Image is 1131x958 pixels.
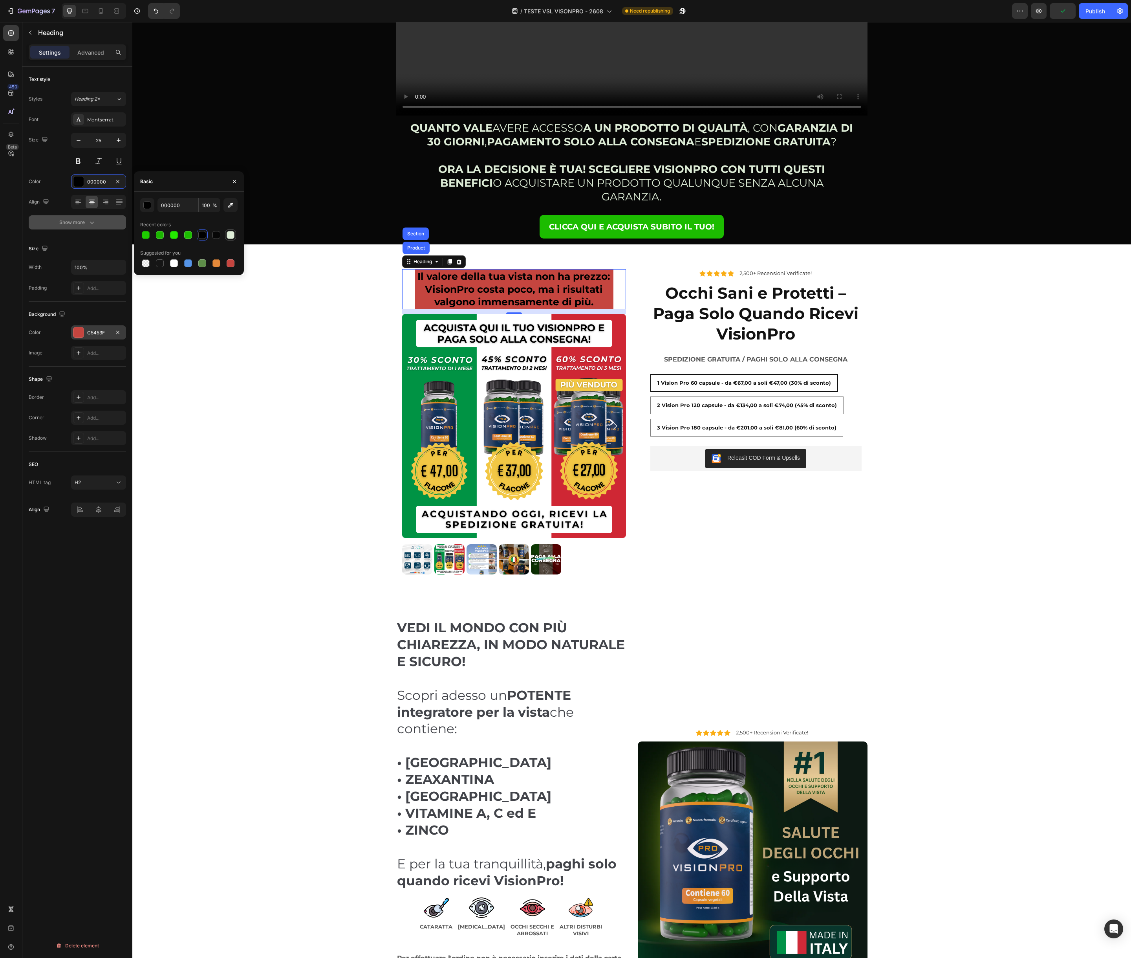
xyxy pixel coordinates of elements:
[38,28,123,37] p: Heading
[51,6,55,16] p: 7
[77,48,104,57] p: Advanced
[29,479,51,486] div: HTML tag
[525,380,705,386] span: 2 Vision Pro 120 capsule - da €134,00 a soli €74,00 (45% di sconto)
[6,144,19,150] div: Beta
[87,350,124,357] div: Add...
[29,414,44,421] div: Corner
[29,461,38,468] div: SEO
[478,399,487,409] button: Carousel Next Arrow
[39,48,61,57] p: Settings
[451,99,615,112] strong: A UN PRODOTTO DI QUALITÀ
[524,7,603,15] span: TESTE VSL VISONPRO - 2608
[607,248,679,255] p: 2,500+ Recensioni Verificate!
[29,329,41,336] div: Color
[87,285,124,292] div: Add...
[212,202,217,209] span: %
[29,264,42,271] div: Width
[29,178,41,185] div: Color
[148,3,180,19] div: Undo/Redo
[87,116,124,123] div: Montserrat
[59,218,96,226] div: Show more
[265,598,492,647] strong: VEDI IL MONDO CON PIÙ CHIAREZZA, IN MODO NATURALE E SICURO!
[29,374,54,385] div: Shape
[573,427,674,446] button: Releasit COD Form & Upsells
[75,95,100,103] span: Heading 2*
[29,244,49,254] div: Size
[29,284,47,292] div: Padding
[1079,3,1112,19] button: Publish
[265,732,419,748] strong: • [GEOGRAPHIC_DATA]
[29,309,67,320] div: Background
[276,98,723,183] h2: AVERE ACCESSO , CON , E ? O ACQUISTARE UN PRODOTTO QUALUNQUE SENZA ALCUNA GARANZIA.
[265,834,484,866] strong: paghi solo quando ricevi VisionPro!
[1104,919,1123,938] div: Open Intercom Messenger
[407,193,591,217] a: CLICCA QUI E ACQUISTA SUBITO IL TUO!
[282,247,481,287] h2: Rich Text Editor. Editing area: main
[87,329,110,336] div: C5453F
[569,113,698,126] strong: SPEDIZIONE GRATUITA
[87,415,124,422] div: Add...
[441,908,456,914] strong: VISIVI
[288,874,320,897] img: CATARATTA
[265,932,493,958] p: Per effettuare l'ordine non è necessario inserire i dati della carta di credito né pagare subito ...
[75,479,81,485] span: H2
[3,3,59,19] button: 7
[29,435,47,442] div: Shadow
[265,766,419,782] strong: • [GEOGRAPHIC_DATA]
[525,402,704,409] span: 3 Vision Pro 180 capsule - da €201,00 a soli €81,00 (60% di sconto)
[378,901,422,908] strong: OCCHI SECCHI E
[384,874,416,897] img: OCCHI SECCHI E ARROSSATI
[579,432,589,441] img: CKKYs5695_ICEAE=.webp
[87,435,124,442] div: Add...
[29,349,42,356] div: Image
[71,260,126,274] input: Auto
[417,200,582,209] strong: CLICCA QUI E ACQUISTA SUBITO IL TUO!
[355,113,562,126] strong: PAGAMENTO SOLO ALLA CONSEGNA
[29,197,51,207] div: Align
[29,505,51,515] div: Align
[525,358,699,364] span: 1 Vision Pro 60 capsule - da €67,00 a soli €47,00 (30% di sconto)
[384,908,415,914] strong: ARROSSATI
[273,224,294,228] div: Product
[306,141,454,154] strong: ORA LA DECISIONE È TUA!
[265,800,317,816] strong: • ZINCO
[140,221,171,228] div: Recent colors
[140,250,181,257] div: Suggested for you
[29,76,50,83] div: Text style
[265,783,404,799] strong: • VITAMINE A, C ed E
[287,901,320,908] strong: CATARATTA
[140,178,153,185] div: Basic
[1085,7,1105,15] div: Publish
[285,248,478,286] strong: Il valore della tua vista non ha prezzo: VisionPro costa poco, ma i risultati valgono immensament...
[518,260,729,323] h1: Occhi Sani e Protetti – Paga Solo Quando Ricevi VisionPro
[29,940,126,952] button: Delete element
[71,475,126,490] button: H2
[519,334,728,342] p: SPEDIZIONE GRATUITA / PAGHI SOLO ALLA CONSEGNA
[505,719,735,949] img: number1
[280,236,301,243] div: Heading
[29,135,49,145] div: Size
[273,209,293,214] div: Section
[595,432,668,440] div: Releasit COD Form & Upsells
[157,198,198,212] input: Eg: FFFFFF
[87,178,110,185] div: 000000
[56,941,99,951] div: Delete element
[29,95,42,103] div: Styles
[29,215,126,229] button: Show more
[604,707,676,714] p: 2,500+ Recensioni Verificate!
[29,394,44,401] div: Border
[29,116,38,123] div: Font
[264,596,494,868] h2: Scopri adesso un che contiene: E per la tua tranquillità,
[265,749,362,765] strong: • ZEAXANTINA
[278,99,360,112] strong: QUANTO VALE
[427,901,470,908] strong: ALTRI DISTURBI
[265,665,439,698] strong: POTENTE integratore per la vista
[308,141,693,167] strong: SCEGLIERE VISIONPRO CON TUTTI QUESTI BENEFICI
[333,874,365,897] img: GLAUCOMA
[326,901,373,908] strong: [MEDICAL_DATA]
[630,7,670,15] span: Need republishing
[433,874,464,897] img: ALTRI DISTURBI VISIVI
[520,7,522,15] span: /
[7,84,19,90] div: 450
[71,92,126,106] button: Heading 2*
